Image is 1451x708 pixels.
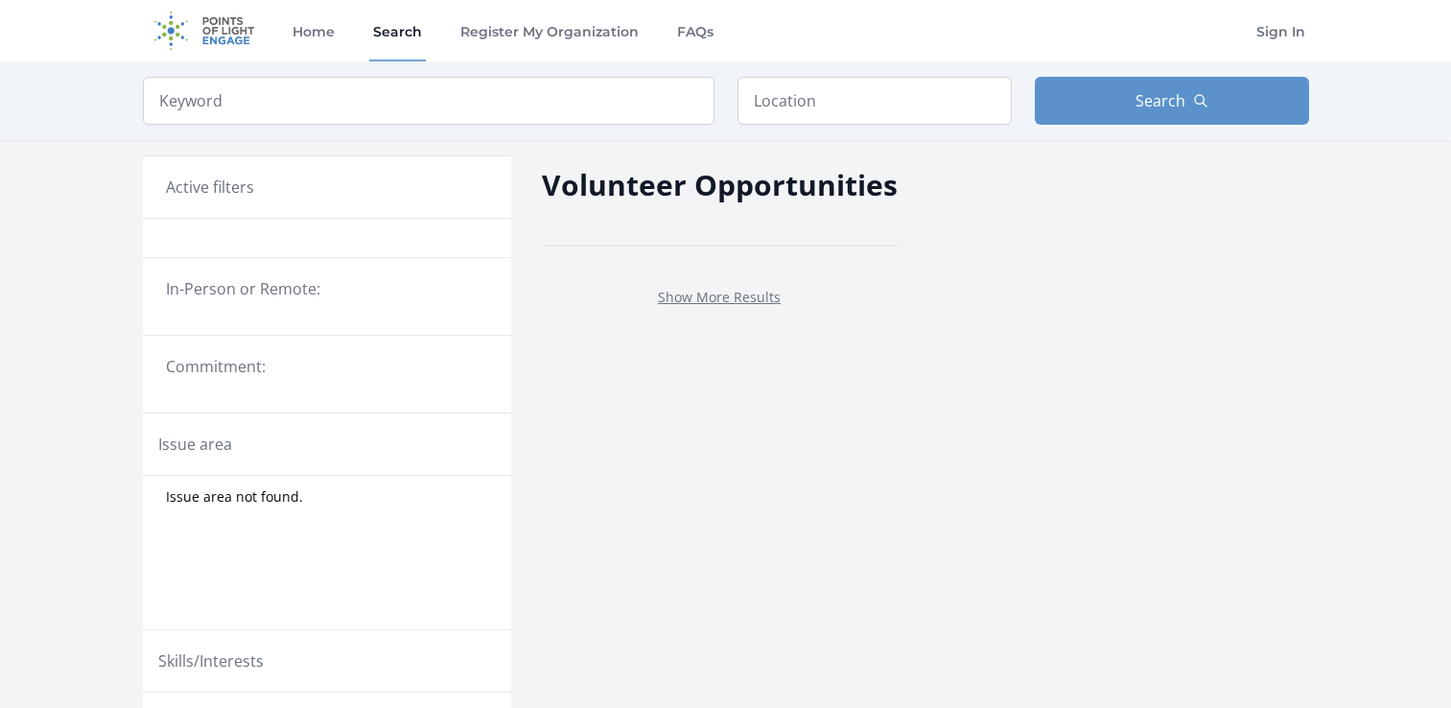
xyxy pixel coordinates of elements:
input: Keyword [143,77,714,125]
h3: Active filters [166,176,254,199]
legend: Skills/Interests [158,649,264,673]
a: Show More Results [658,288,781,306]
legend: Commitment: [166,355,488,378]
input: Location [737,77,1012,125]
h2: Volunteer Opportunities [542,163,898,206]
legend: In-Person or Remote: [166,277,488,300]
span: Issue area not found. [166,487,303,507]
legend: Issue area [158,433,232,456]
span: Search [1135,89,1185,112]
button: Search [1035,77,1309,125]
